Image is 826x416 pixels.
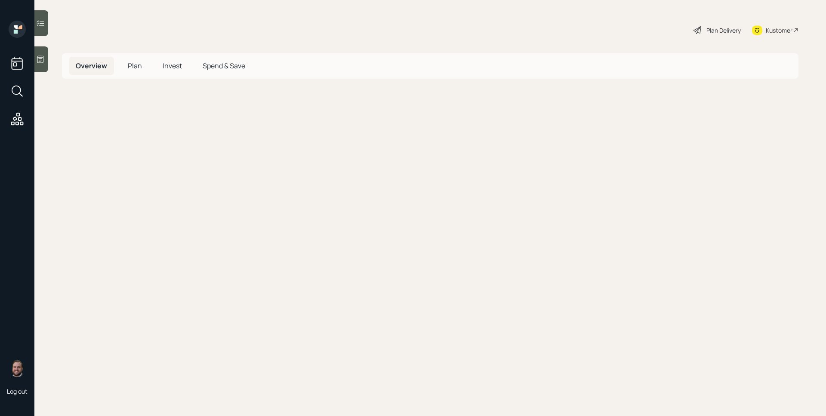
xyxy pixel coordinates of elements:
[76,61,107,70] span: Overview
[766,26,792,35] div: Kustomer
[203,61,245,70] span: Spend & Save
[128,61,142,70] span: Plan
[706,26,741,35] div: Plan Delivery
[7,387,28,395] div: Log out
[163,61,182,70] span: Invest
[9,360,26,377] img: james-distasi-headshot.png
